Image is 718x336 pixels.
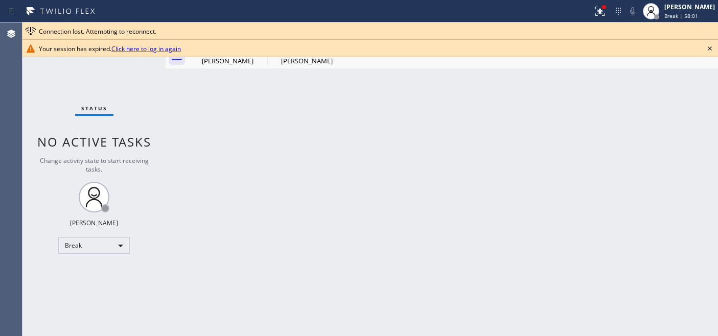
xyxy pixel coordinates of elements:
button: Mute [626,4,640,18]
span: Connection lost. Attempting to reconnect. [39,27,156,36]
div: Break [58,237,130,254]
span: Your session has expired. [39,44,181,53]
span: Break | 58:01 [664,12,698,19]
span: No active tasks [37,133,151,150]
div: [PERSON_NAME] [70,219,118,227]
span: Change activity state to start receiving tasks. [40,156,149,174]
span: Status [81,105,107,112]
a: Click here to log in again [111,44,181,53]
div: [PERSON_NAME] [268,56,345,65]
div: [PERSON_NAME] [664,3,715,11]
div: [PERSON_NAME] [189,56,266,65]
